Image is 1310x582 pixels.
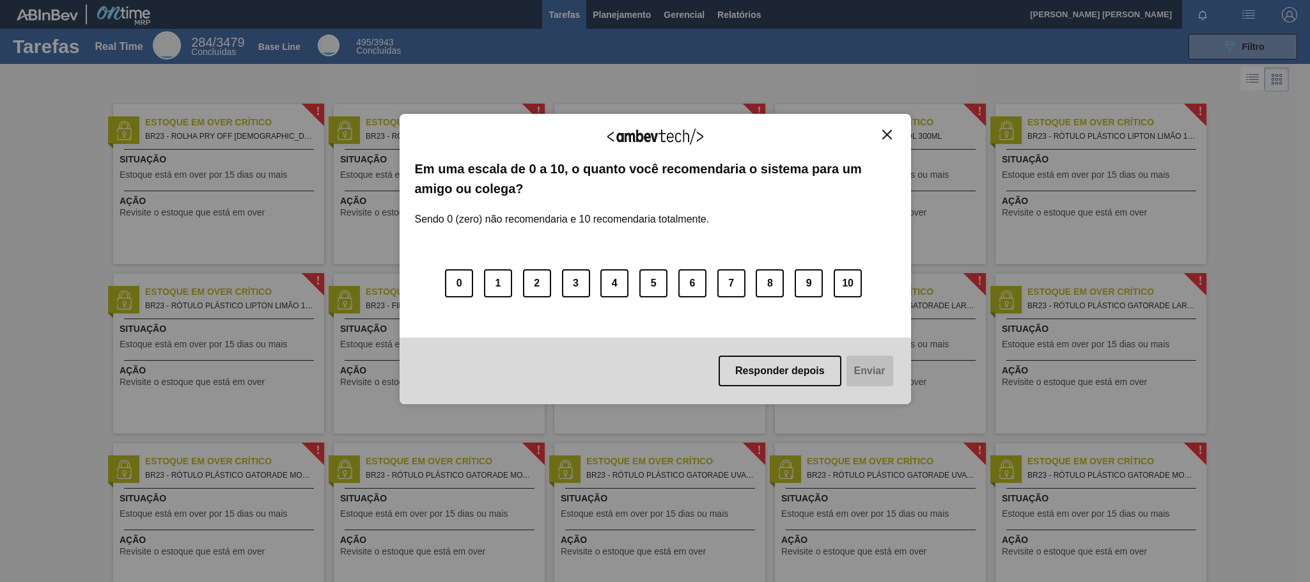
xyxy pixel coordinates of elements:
button: Close [878,129,896,140]
label: Em uma escala de 0 a 10, o quanto você recomendaria o sistema para um amigo ou colega? [415,159,896,198]
button: 10 [834,269,862,297]
button: 5 [639,269,667,297]
button: 3 [562,269,590,297]
button: Responder depois [719,356,841,386]
button: 6 [678,269,706,297]
img: Logo Ambevtech [607,129,703,145]
button: 2 [523,269,551,297]
button: 0 [445,269,473,297]
button: 4 [600,269,628,297]
label: Sendo 0 (zero) não recomendaria e 10 recomendaria totalmente. [415,198,710,225]
button: 1 [484,269,512,297]
img: Close [882,130,892,139]
button: 7 [717,269,745,297]
button: 8 [756,269,784,297]
button: 9 [795,269,823,297]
